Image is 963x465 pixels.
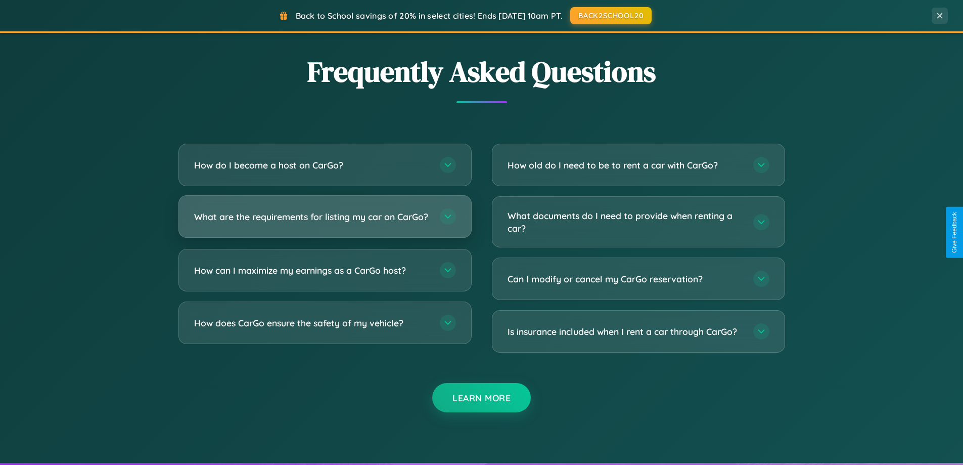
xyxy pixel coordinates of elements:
[508,325,743,338] h3: Is insurance included when I rent a car through CarGo?
[570,7,652,24] button: BACK2SCHOOL20
[178,52,785,91] h2: Frequently Asked Questions
[194,317,430,329] h3: How does CarGo ensure the safety of my vehicle?
[432,383,531,412] button: Learn More
[194,264,430,277] h3: How can I maximize my earnings as a CarGo host?
[508,209,743,234] h3: What documents do I need to provide when renting a car?
[508,273,743,285] h3: Can I modify or cancel my CarGo reservation?
[194,210,430,223] h3: What are the requirements for listing my car on CarGo?
[951,212,958,253] div: Give Feedback
[194,159,430,172] h3: How do I become a host on CarGo?
[296,11,563,21] span: Back to School savings of 20% in select cities! Ends [DATE] 10am PT.
[508,159,743,172] h3: How old do I need to be to rent a car with CarGo?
